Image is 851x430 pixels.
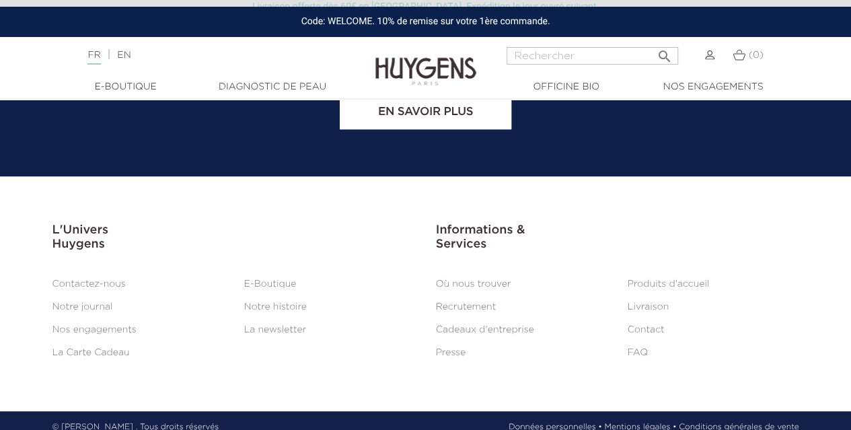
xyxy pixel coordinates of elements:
[436,279,511,289] a: Où nous trouver
[59,80,193,94] a: E-Boutique
[628,279,710,289] a: Produits d'accueil
[87,50,100,65] a: FR
[205,80,340,94] a: Diagnostic de peau
[244,302,307,312] a: Notre histoire
[436,223,799,252] h3: Informations & Services
[628,302,669,312] a: Livraison
[749,50,764,60] span: (0)
[117,50,131,60] a: EN
[507,47,678,65] input: Rechercher
[436,302,496,312] a: Recrutement
[657,44,673,61] i: 
[499,80,634,94] a: Officine Bio
[244,279,297,289] a: E-Boutique
[375,36,476,87] img: Huygens
[52,223,416,252] h3: L'Univers Huygens
[52,279,126,289] a: Contactez-nous
[628,325,665,334] a: Contact
[52,302,113,312] a: Notre journal
[436,348,466,357] a: Presse
[244,325,307,334] a: La newsletter
[436,325,534,334] a: Cadeaux d'entreprise
[653,43,677,61] button: 
[81,47,344,63] div: |
[52,348,130,357] a: La Carte Cadeau
[628,348,648,357] a: FAQ
[52,325,137,334] a: Nos engagements
[646,80,780,94] a: Nos engagements
[340,96,511,129] a: En savoir plus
